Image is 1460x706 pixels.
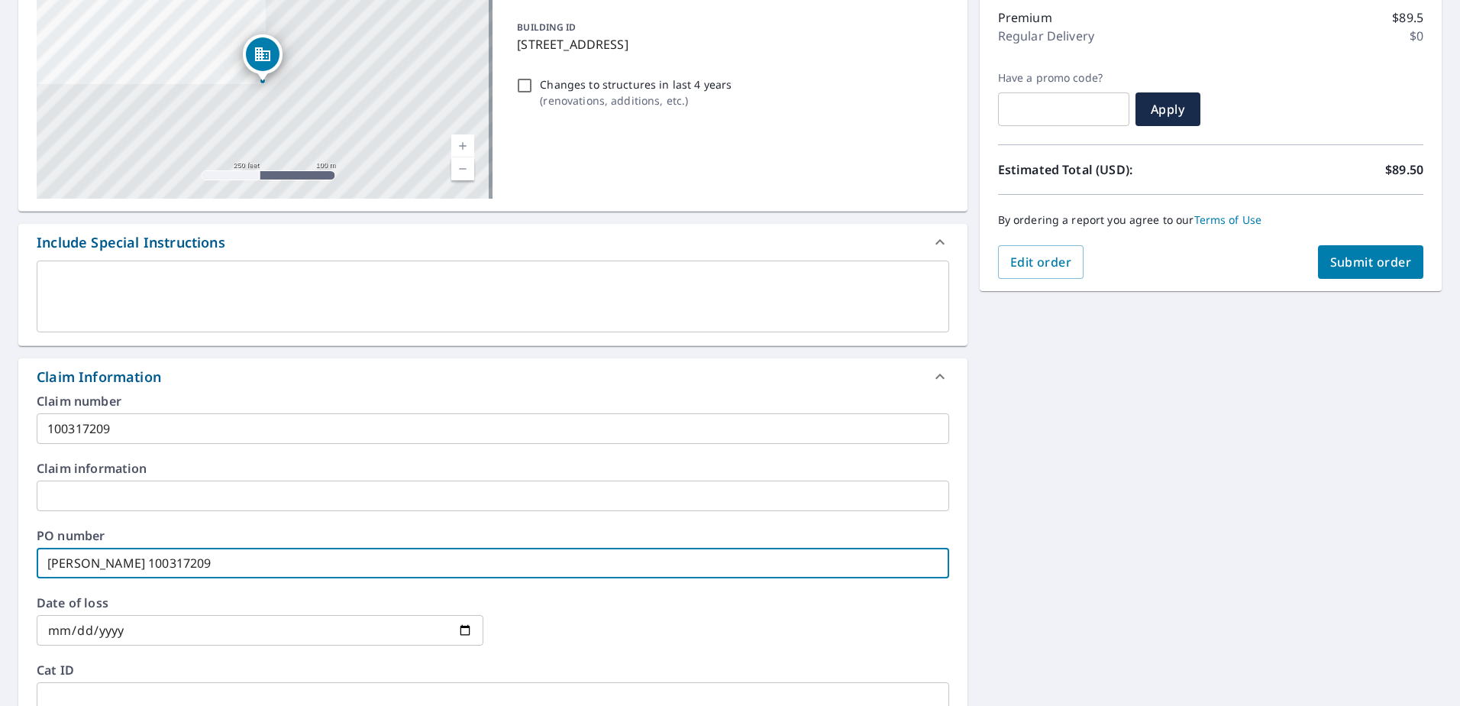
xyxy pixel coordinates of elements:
[37,395,949,407] label: Claim number
[451,134,474,157] a: Current Level 17, Zoom In
[1410,27,1423,45] p: $0
[517,21,576,34] p: BUILDING ID
[243,34,283,82] div: Dropped pin, building 1, Commercial property, 2591 County Road 137 Gatesville, TX 76528
[18,358,967,395] div: Claim Information
[1385,160,1423,179] p: $89.50
[1330,254,1412,270] span: Submit order
[451,157,474,180] a: Current Level 17, Zoom Out
[37,664,949,676] label: Cat ID
[1135,92,1200,126] button: Apply
[37,529,949,542] label: PO number
[1010,254,1072,270] span: Edit order
[998,71,1129,85] label: Have a promo code?
[540,76,732,92] p: Changes to structures in last 4 years
[998,8,1052,27] p: Premium
[1148,101,1188,118] span: Apply
[998,160,1211,179] p: Estimated Total (USD):
[37,367,161,387] div: Claim Information
[18,224,967,261] div: Include Special Instructions
[517,35,942,53] p: [STREET_ADDRESS]
[37,462,949,474] label: Claim information
[998,213,1423,227] p: By ordering a report you agree to our
[998,27,1094,45] p: Regular Delivery
[998,245,1084,279] button: Edit order
[540,92,732,108] p: ( renovations, additions, etc. )
[1194,212,1262,227] a: Terms of Use
[1392,8,1423,27] p: $89.5
[37,597,483,609] label: Date of loss
[37,232,225,253] div: Include Special Instructions
[1318,245,1424,279] button: Submit order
